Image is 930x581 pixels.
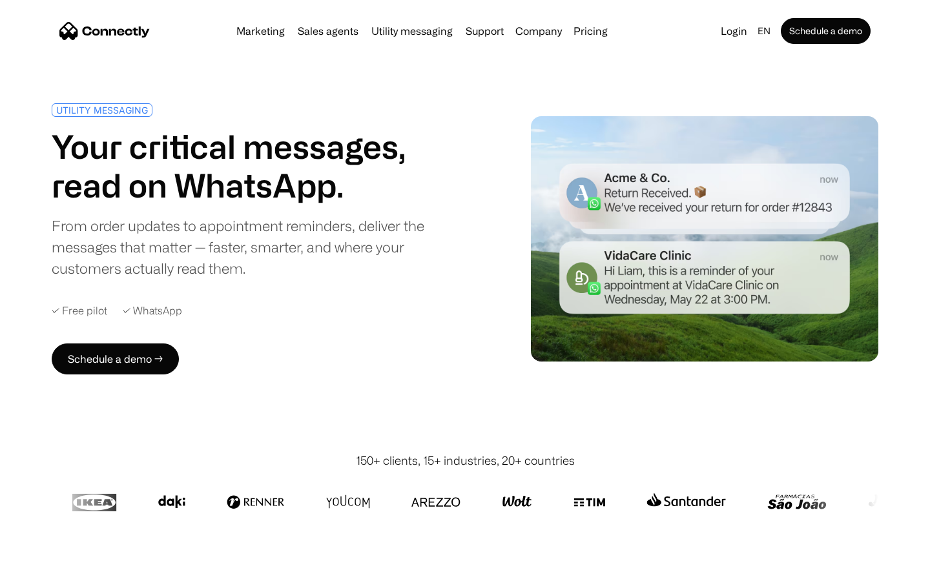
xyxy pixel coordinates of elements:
div: ✓ Free pilot [52,305,107,317]
a: Sales agents [293,26,364,36]
aside: Language selected: English [13,557,77,576]
a: Pricing [568,26,613,36]
div: UTILITY MESSAGING [56,105,148,115]
a: Utility messaging [366,26,458,36]
a: Marketing [231,26,290,36]
div: ✓ WhatsApp [123,305,182,317]
ul: Language list [26,558,77,576]
div: From order updates to appointment reminders, deliver the messages that matter — faster, smarter, ... [52,215,460,279]
div: Company [515,22,562,40]
a: Schedule a demo → [52,343,179,374]
a: Login [716,22,752,40]
div: 150+ clients, 15+ industries, 20+ countries [356,452,575,469]
h1: Your critical messages, read on WhatsApp. [52,127,460,205]
div: en [758,22,770,40]
a: Support [460,26,509,36]
a: Schedule a demo [781,18,871,44]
